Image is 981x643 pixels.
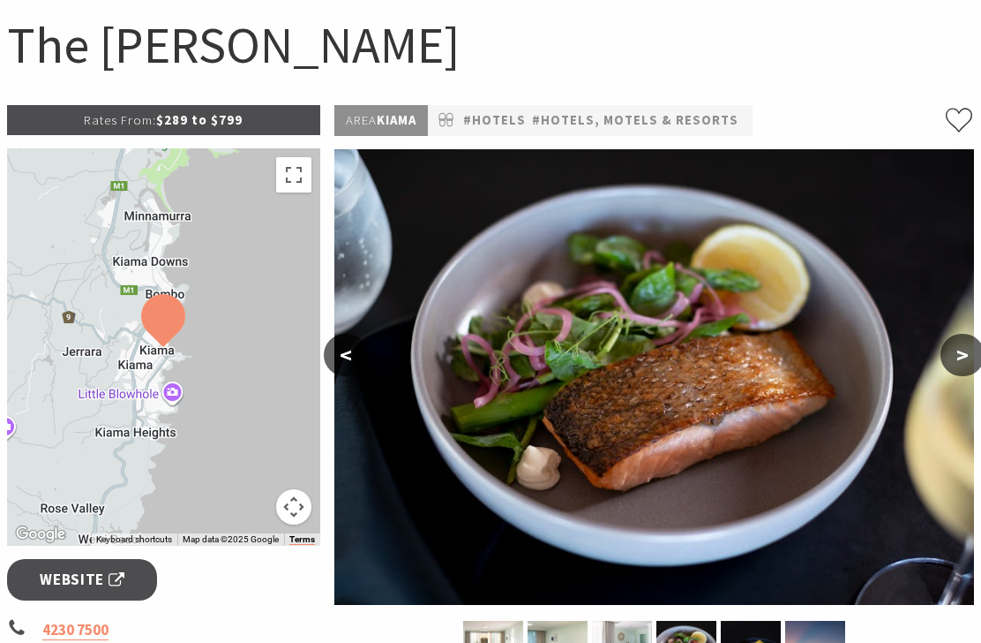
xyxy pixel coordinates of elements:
[11,523,70,546] img: Google
[276,157,311,193] button: Toggle fullscreen view
[183,534,279,544] span: Map data ©2025 Google
[334,149,975,605] img: Yves Bar & Bistro
[463,110,526,132] a: #Hotels
[334,105,428,136] p: Kiama
[84,111,156,128] span: Rates From:
[276,489,311,525] button: Map camera controls
[346,111,377,128] span: Area
[532,110,738,132] a: #Hotels, Motels & Resorts
[324,334,368,376] button: <
[7,11,974,79] h1: The [PERSON_NAME]
[96,533,172,546] button: Keyboard shortcuts
[40,568,124,592] span: Website
[11,523,70,546] a: Open this area in Google Maps (opens a new window)
[7,105,320,135] p: $289 to $799
[42,620,109,640] a: 4230 7500
[7,559,157,601] a: Website
[289,534,315,545] a: Terms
